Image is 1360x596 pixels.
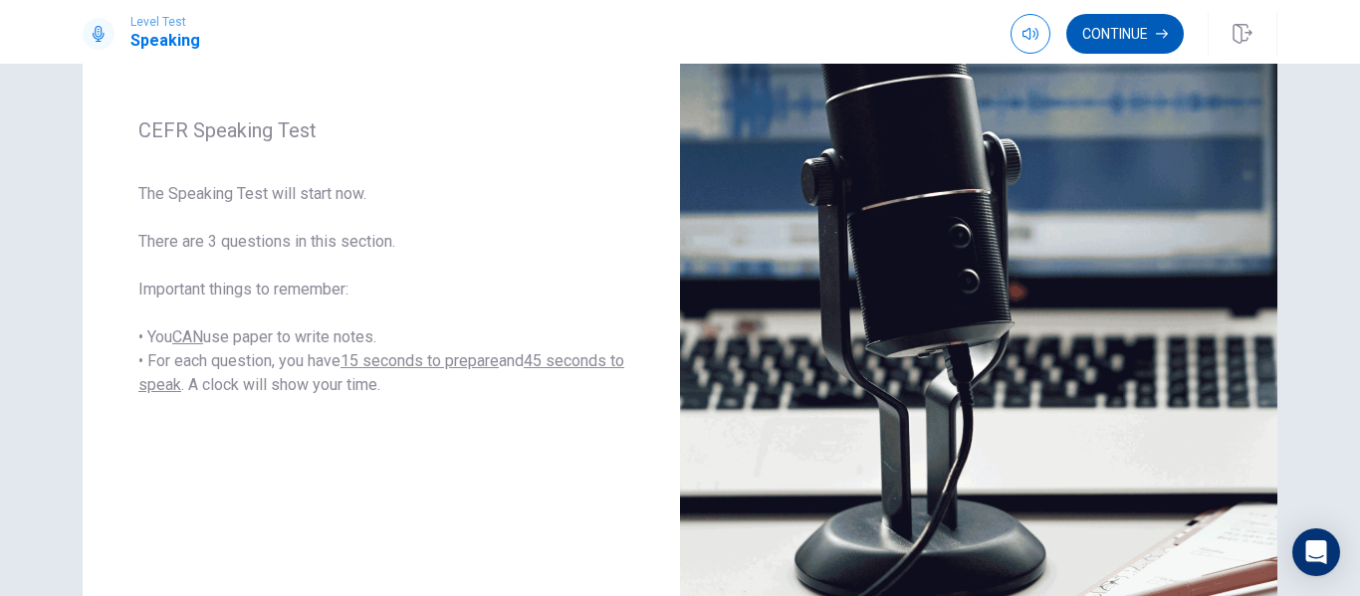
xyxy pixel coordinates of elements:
span: Level Test [130,15,200,29]
u: CAN [172,327,203,346]
button: Continue [1066,14,1184,54]
span: The Speaking Test will start now. There are 3 questions in this section. Important things to reme... [138,182,624,397]
div: Open Intercom Messenger [1292,528,1340,576]
h1: Speaking [130,29,200,53]
u: 15 seconds to prepare [340,351,499,370]
span: CEFR Speaking Test [138,118,624,142]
